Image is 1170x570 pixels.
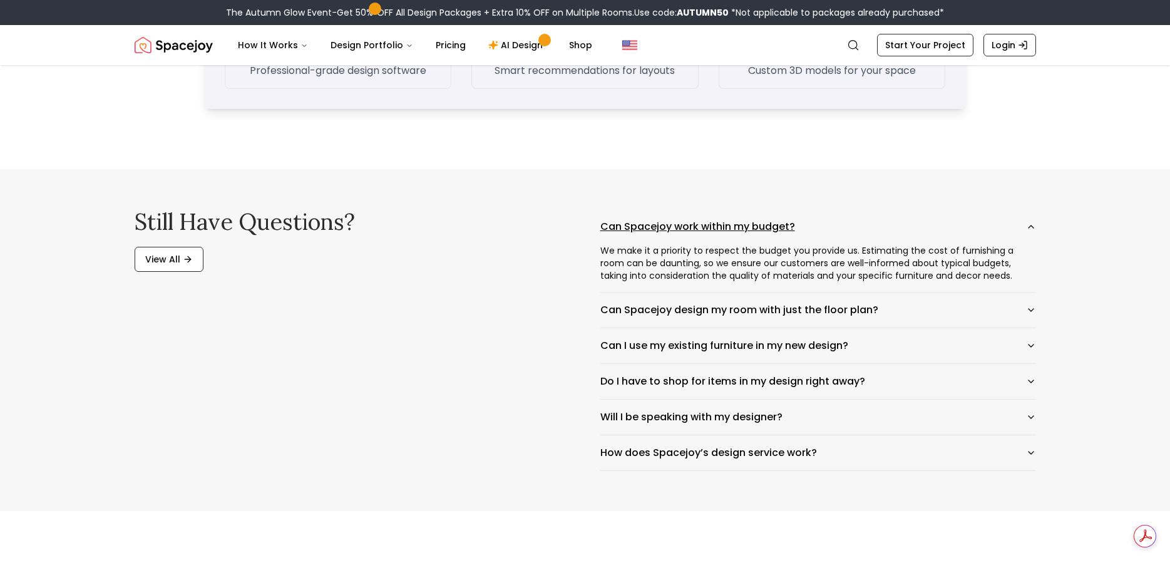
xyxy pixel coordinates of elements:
[135,33,213,58] a: Spacejoy
[321,33,423,58] button: Design Portfolio
[600,209,1036,244] button: Can Spacejoy work within my budget?
[135,33,213,58] img: Spacejoy Logo
[877,34,973,56] a: Start Your Project
[135,25,1036,65] nav: Global
[600,244,1036,292] div: We make it a priority to respect the budget you provide us. Estimating the cost of furnishing a r...
[478,33,557,58] a: AI Design
[622,38,637,53] img: United States
[426,33,476,58] a: Pricing
[600,244,1036,292] div: Can Spacejoy work within my budget?
[495,63,675,78] p: Smart recommendations for layouts
[634,6,729,19] span: Use code:
[600,364,1036,399] button: Do I have to shop for items in my design right away?
[226,6,944,19] div: The Autumn Glow Event-Get 50% OFF All Design Packages + Extra 10% OFF on Multiple Rooms.
[748,63,916,78] p: Custom 3D models for your space
[250,63,426,78] p: Professional-grade design software
[677,6,729,19] b: AUTUMN50
[729,6,944,19] span: *Not applicable to packages already purchased*
[228,33,318,58] button: How It Works
[600,328,1036,363] button: Can I use my existing furniture in my new design?
[600,293,1036,328] button: Can Spacejoy design my room with just the floor plan?
[135,209,570,234] h2: Still have questions?
[559,33,602,58] a: Shop
[983,34,1036,56] a: Login
[600,435,1036,470] button: How does Spacejoy’s design service work?
[228,33,602,58] nav: Main
[135,247,203,272] a: View All
[600,400,1036,435] button: Will I be speaking with my designer?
